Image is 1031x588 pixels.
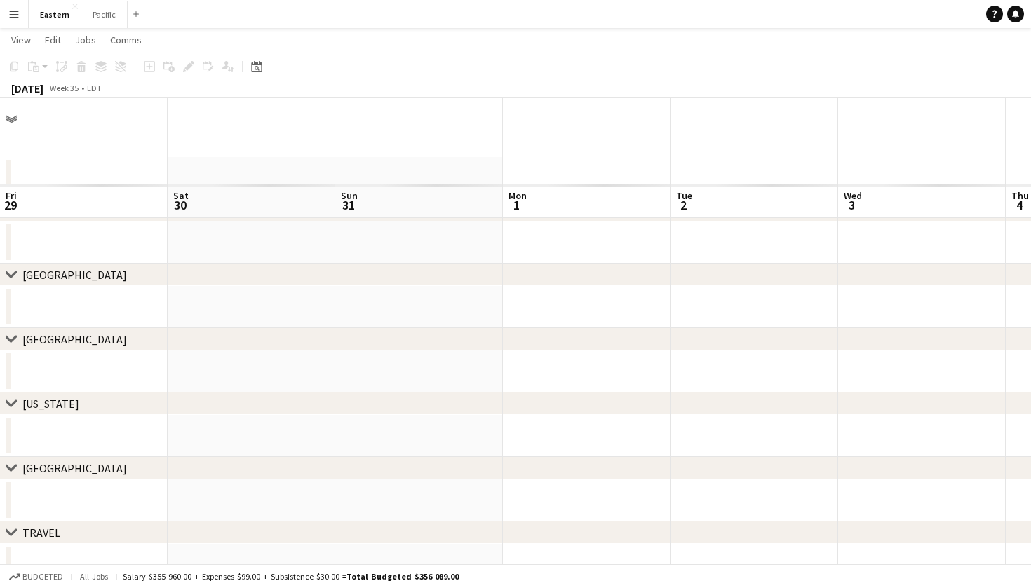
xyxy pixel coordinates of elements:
[173,189,189,202] span: Sat
[11,81,43,95] div: [DATE]
[22,461,127,475] div: [GEOGRAPHIC_DATA]
[39,31,67,49] a: Edit
[75,34,96,46] span: Jobs
[105,31,147,49] a: Comms
[6,189,17,202] span: Fri
[7,569,65,584] button: Budgeted
[29,1,81,28] button: Eastern
[506,197,527,213] span: 1
[1011,189,1029,202] span: Thu
[842,197,862,213] span: 3
[22,572,63,582] span: Budgeted
[81,1,128,28] button: Pacific
[346,571,459,582] span: Total Budgeted $356 089.00
[1009,197,1029,213] span: 4
[844,189,862,202] span: Wed
[22,332,127,346] div: [GEOGRAPHIC_DATA]
[110,34,142,46] span: Comms
[45,34,61,46] span: Edit
[123,571,459,582] div: Salary $355 960.00 + Expenses $99.00 + Subsistence $30.00 =
[171,197,189,213] span: 30
[6,31,36,49] a: View
[339,197,358,213] span: 31
[22,397,79,411] div: [US_STATE]
[4,197,17,213] span: 29
[341,189,358,202] span: Sun
[676,189,692,202] span: Tue
[87,83,102,93] div: EDT
[11,34,31,46] span: View
[46,83,81,93] span: Week 35
[508,189,527,202] span: Mon
[22,268,127,282] div: [GEOGRAPHIC_DATA]
[674,197,692,213] span: 2
[69,31,102,49] a: Jobs
[77,571,111,582] span: All jobs
[22,526,60,540] div: TRAVEL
